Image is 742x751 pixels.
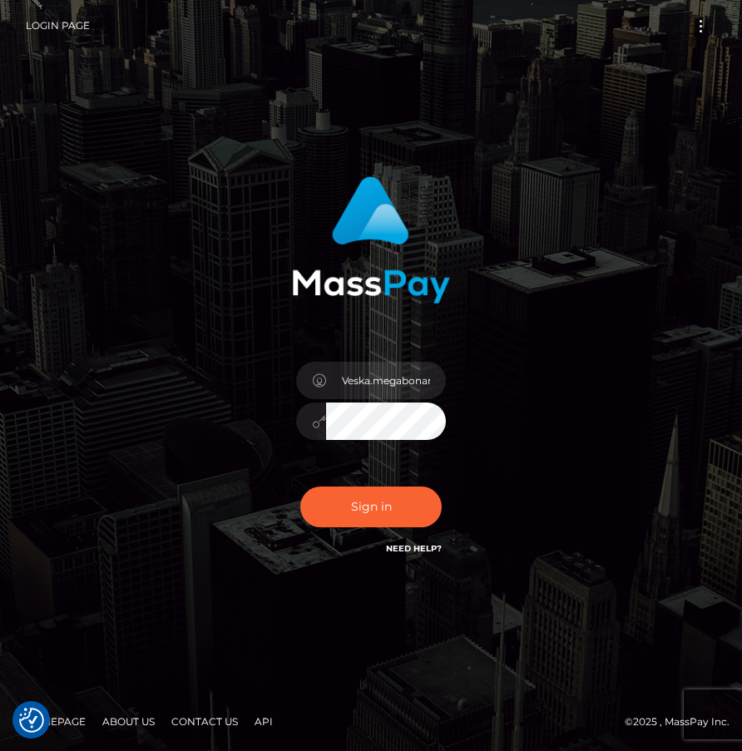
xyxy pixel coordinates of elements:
img: Revisit consent button [19,708,44,733]
input: Username... [326,362,446,399]
a: Login Page [26,8,90,43]
a: About Us [96,709,161,734]
a: API [248,709,279,734]
img: MassPay Login [292,176,450,304]
button: Toggle navigation [685,15,716,37]
a: Homepage [18,709,92,734]
button: Sign in [300,487,442,527]
button: Consent Preferences [19,708,44,733]
a: Contact Us [165,709,245,734]
div: © 2025 , MassPay Inc. [12,713,730,731]
a: Need Help? [386,543,442,554]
